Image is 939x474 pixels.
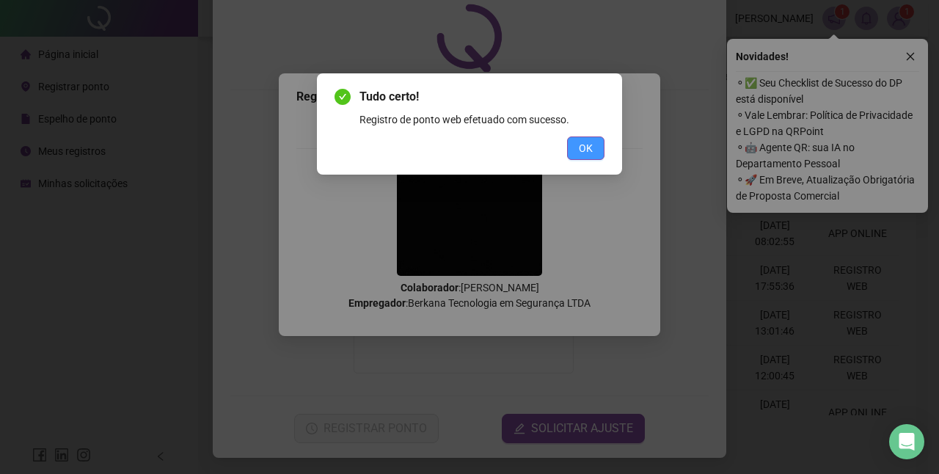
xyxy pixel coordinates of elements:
[359,88,604,106] span: Tudo certo!
[889,424,924,459] div: Open Intercom Messenger
[567,136,604,160] button: OK
[579,140,593,156] span: OK
[359,112,604,128] div: Registro de ponto web efetuado com sucesso.
[335,89,351,105] span: check-circle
